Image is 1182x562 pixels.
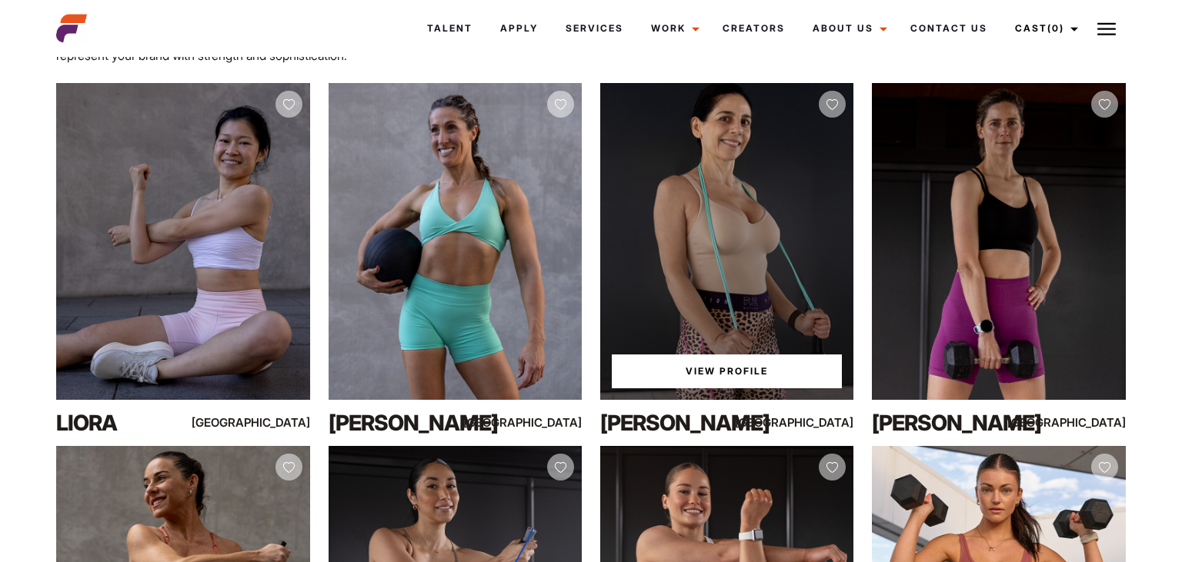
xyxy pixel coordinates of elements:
[600,407,753,438] div: [PERSON_NAME]
[897,8,1001,49] a: Contact Us
[552,8,637,49] a: Services
[329,407,481,438] div: [PERSON_NAME]
[777,413,853,432] div: [GEOGRAPHIC_DATA]
[56,13,87,44] img: cropped-aefm-brand-fav-22-square.png
[1001,8,1087,49] a: Cast(0)
[799,8,897,49] a: About Us
[1047,22,1064,34] span: (0)
[234,413,310,432] div: [GEOGRAPHIC_DATA]
[1097,20,1116,38] img: Burger icon
[506,413,582,432] div: [GEOGRAPHIC_DATA]
[486,8,552,49] a: Apply
[709,8,799,49] a: Creators
[413,8,486,49] a: Talent
[56,407,209,438] div: Liora
[612,354,842,388] a: View Josephine Z'sProfile
[637,8,709,49] a: Work
[1050,413,1126,432] div: [GEOGRAPHIC_DATA]
[872,407,1024,438] div: [PERSON_NAME]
